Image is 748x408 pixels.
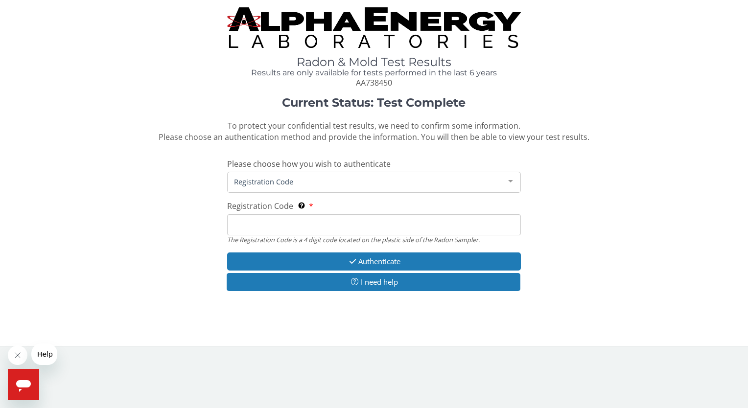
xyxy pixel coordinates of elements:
span: AA738450 [356,77,392,88]
h1: Radon & Mold Test Results [227,56,520,68]
img: TightCrop.jpg [227,7,520,48]
iframe: Close message [8,345,27,365]
span: Registration Code [232,176,500,187]
span: Please choose how you wish to authenticate [227,159,391,169]
span: To protect your confidential test results, we need to confirm some information. Please choose an ... [159,120,589,142]
div: The Registration Code is a 4 digit code located on the plastic side of the Radon Sampler. [227,235,520,244]
button: Authenticate [227,252,520,271]
iframe: Message from company [31,343,57,365]
span: Registration Code [227,201,293,211]
h4: Results are only available for tests performed in the last 6 years [227,68,520,77]
button: I need help [227,273,520,291]
strong: Current Status: Test Complete [282,95,466,110]
iframe: Button to launch messaging window [8,369,39,400]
